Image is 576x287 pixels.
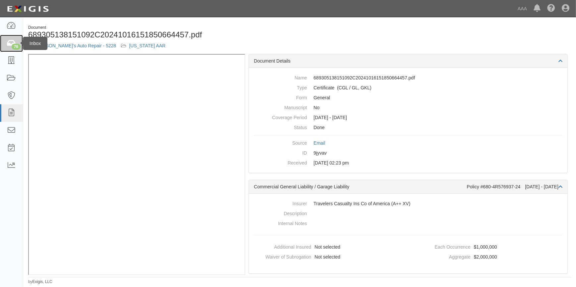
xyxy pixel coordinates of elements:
dd: $1,000,000 [411,242,565,252]
div: Policy #680-4R576937-24 [DATE] - [DATE] [467,183,563,190]
dd: Commercial General Liability / Garage Liability Garage Keepers Liability [254,83,562,93]
dt: Insurer [254,199,307,207]
dt: Manuscript [254,103,307,111]
div: Inbox [23,37,47,50]
h1: 689305138151092C20241016151850664457.pdf [28,30,295,39]
dd: 9jyvav [254,148,562,158]
dd: General [254,93,562,103]
dt: Form [254,93,307,101]
a: [PERSON_NAME]'s Auto Repair - 5228 [35,43,116,48]
dt: Waiver of Subrogation [252,252,311,260]
dt: Internal Notes [254,218,307,227]
img: logo-5460c22ac91f19d4615b14bd174203de0afe785f0fc80cf4dbbc73dc1793850b.png [5,3,51,15]
dd: [DATE] 02:23 pm [254,158,562,168]
dd: $2,000,000 [411,252,565,262]
a: AAA [514,2,530,15]
small: by [28,279,52,285]
dd: No [254,103,562,113]
dt: Coverage Period [254,113,307,121]
dt: Source [254,138,307,146]
dd: [DATE] - [DATE] [254,113,562,122]
dt: ID [254,148,307,156]
dd: 689305138151092C20241016151850664457.pdf [254,73,562,83]
div: Document Details [249,54,567,68]
div: 76 [12,44,21,50]
i: Help Center - Complianz [547,5,555,13]
dt: Aggregate [411,252,471,260]
dd: Done [254,122,562,132]
dt: Additional Insured [252,242,311,250]
a: Exigis, LLC [32,279,52,284]
div: Document [28,25,295,30]
dt: Each Occurrence [411,242,471,250]
dd: Not selected [252,252,405,262]
dt: Status [254,122,307,131]
dt: Type [254,83,307,91]
dd: Travelers Casualty Ins Co of America (A++ XV) [254,199,562,209]
dt: Name [254,73,307,81]
a: [US_STATE] AAR [129,43,165,48]
dt: Description [254,209,307,217]
dd: Not selected [252,242,405,252]
div: Commercial General Liability / Garage Liability [254,183,467,190]
dt: Received [254,158,307,166]
a: Email [314,140,325,146]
